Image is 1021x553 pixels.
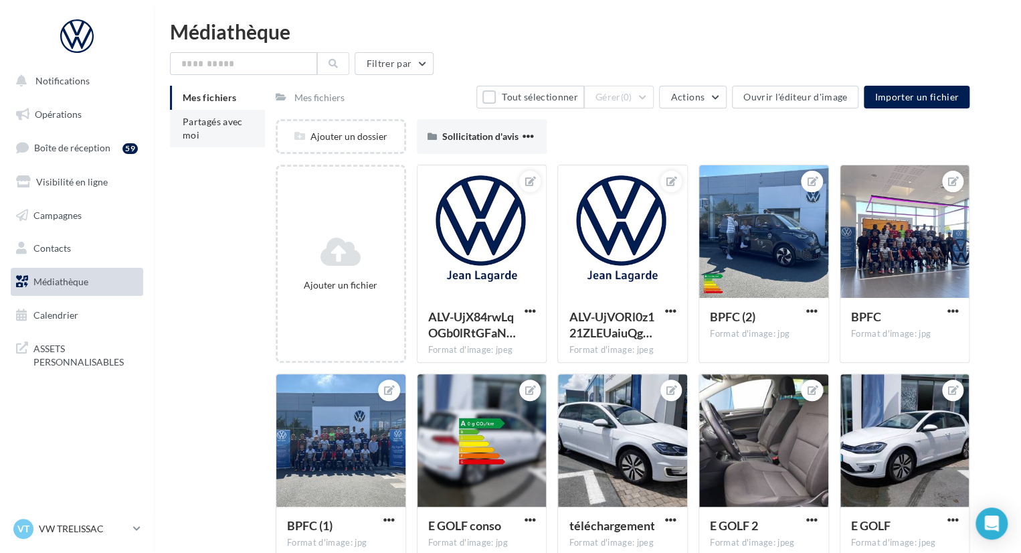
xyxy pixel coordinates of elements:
div: Format d'image: jpg [287,537,395,549]
a: Calendrier [8,301,146,329]
a: Médiathèque [8,268,146,296]
span: Sollicitation d'avis [442,131,519,142]
div: Format d'image: jpeg [851,537,959,549]
div: Ajouter un fichier [283,279,399,292]
p: VW TRELISSAC [39,522,128,536]
span: BPFC (2) [710,309,755,324]
a: Campagnes [8,202,146,230]
a: Contacts [8,234,146,262]
button: Ouvrir l'éditeur d'image [732,86,858,108]
span: Calendrier [33,309,78,321]
span: Mes fichiers [183,92,236,103]
div: Format d'image: jpg [851,328,959,340]
button: Notifications [8,67,141,95]
a: Opérations [8,100,146,129]
a: Visibilité en ligne [8,168,146,196]
div: Format d'image: jpeg [428,344,536,356]
div: 59 [122,143,138,154]
div: Format d'image: jpg [428,537,536,549]
button: Tout sélectionner [476,86,583,108]
button: Importer un fichier [864,86,969,108]
span: Médiathèque [33,276,88,287]
span: ASSETS PERSONNALISABLES [33,339,138,368]
a: Boîte de réception59 [8,133,146,162]
span: Partagés avec moi [183,116,243,141]
button: Filtrer par [355,52,434,75]
span: Actions [670,91,704,102]
span: téléchargement [569,518,654,533]
span: VT [17,522,29,536]
div: Format d'image: jpeg [569,537,676,549]
span: Campagnes [33,209,82,220]
div: Format d'image: jpg [710,328,818,340]
span: BPFC [851,309,881,324]
span: E GOLF [851,518,891,533]
div: Format d'image: jpeg [569,344,676,356]
a: ASSETS PERSONNALISABLES [8,334,146,374]
span: Contacts [33,242,71,254]
button: Gérer(0) [584,86,654,108]
div: Open Intercom Messenger [976,507,1008,540]
span: BPFC (1) [287,518,333,533]
span: (0) [621,92,632,102]
div: Ajouter un dossier [278,130,404,143]
span: Importer un fichier [874,91,959,102]
div: Mes fichiers [294,91,345,104]
div: Médiathèque [170,21,1005,42]
span: Visibilité en ligne [36,176,108,187]
button: Actions [659,86,726,108]
span: Boîte de réception [34,142,110,153]
span: E GOLF conso [428,518,501,533]
span: ALV-UjVORl0z121ZLEUaiuQgWfSqlmt9IPIco1P1PbdW3haeX0uQ9cb5 [569,309,654,340]
span: ALV-UjX84rwLqOGb0lRtGFaNq2khBlriLkv9Cfedx2s6YjomB1ADwzIV [428,309,516,340]
span: Notifications [35,75,90,86]
span: Opérations [35,108,82,120]
span: E GOLF 2 [710,518,758,533]
div: Format d'image: jpeg [710,537,818,549]
a: VT VW TRELISSAC [11,516,143,542]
